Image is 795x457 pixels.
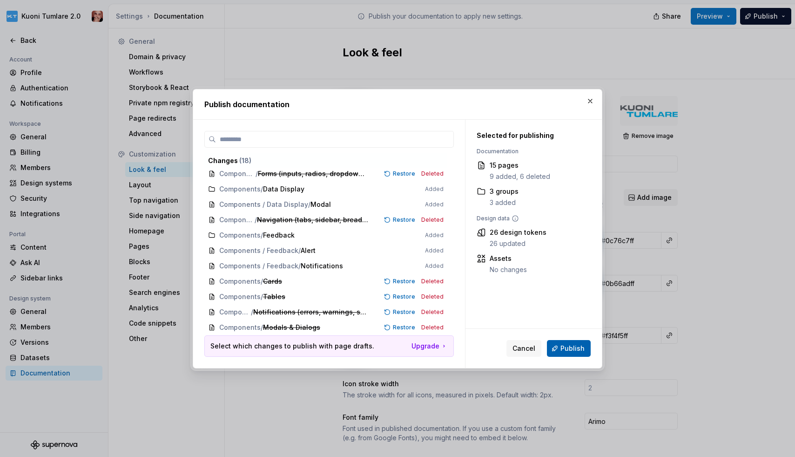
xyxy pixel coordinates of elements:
[381,323,419,332] button: Restore
[381,169,419,178] button: Restore
[560,344,585,353] span: Publish
[547,340,591,357] button: Publish
[490,198,519,207] div: 3 added
[381,277,419,286] button: Restore
[381,307,419,317] button: Restore
[204,99,591,110] h2: Publish documentation
[381,215,419,225] button: Restore
[490,265,527,274] div: No changes
[490,228,546,237] div: 26 design tokens
[477,131,580,140] div: Selected for publishing
[477,148,580,155] div: Documentation
[506,340,541,357] button: Cancel
[512,344,535,353] span: Cancel
[393,324,415,331] span: Restore
[477,215,580,222] div: Design data
[490,254,527,263] div: Assets
[490,239,546,248] div: 26 updated
[210,341,374,351] p: Select which changes to publish with page drafts.
[490,172,550,181] div: 9 added, 6 deleted
[393,278,415,285] span: Restore
[239,157,251,164] span: ( 18 )
[381,292,419,301] button: Restore
[490,161,550,170] div: 15 pages
[393,308,415,316] span: Restore
[393,170,415,177] span: Restore
[208,156,444,165] div: Changes
[393,293,415,300] span: Restore
[393,216,415,224] span: Restore
[411,341,448,351] button: Upgrade
[490,187,519,196] div: 3 groups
